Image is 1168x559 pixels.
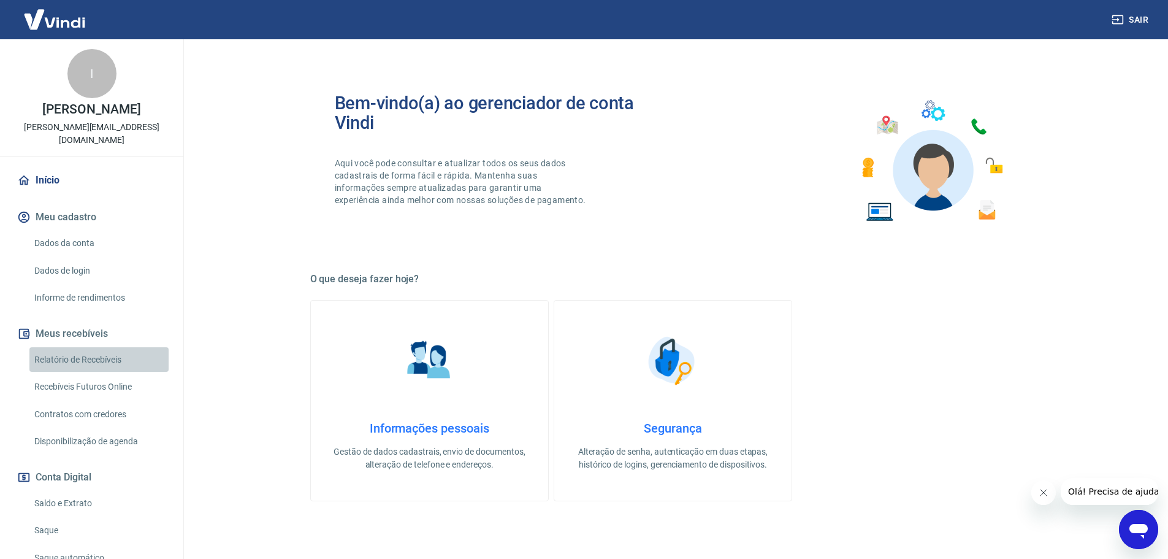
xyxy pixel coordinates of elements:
a: Informações pessoaisInformações pessoaisGestão de dados cadastrais, envio de documentos, alteraçã... [310,300,549,501]
img: Vindi [15,1,94,38]
button: Sair [1109,9,1153,31]
h5: O que deseja fazer hoje? [310,273,1036,285]
button: Meu cadastro [15,204,169,231]
span: Olá! Precisa de ajuda? [7,9,103,18]
img: Informações pessoais [399,330,460,391]
button: Meus recebíveis [15,320,169,347]
a: Dados da conta [29,231,169,256]
a: Relatório de Recebíveis [29,347,169,372]
p: Aqui você pode consultar e atualizar todos os seus dados cadastrais de forma fácil e rápida. Mant... [335,157,589,206]
a: Recebíveis Futuros Online [29,374,169,399]
img: Imagem de um avatar masculino com diversos icones exemplificando as funcionalidades do gerenciado... [851,93,1012,229]
h4: Segurança [574,421,772,436]
p: [PERSON_NAME][EMAIL_ADDRESS][DOMAIN_NAME] [10,121,174,147]
a: Saque [29,518,169,543]
img: Segurança [642,330,703,391]
a: Disponibilização de agenda [29,429,169,454]
p: Alteração de senha, autenticação em duas etapas, histórico de logins, gerenciamento de dispositivos. [574,445,772,471]
button: Conta Digital [15,464,169,491]
div: I [67,49,116,98]
h4: Informações pessoais [330,421,529,436]
a: Contratos com credores [29,402,169,427]
h2: Bem-vindo(a) ao gerenciador de conta Vindi [335,93,673,133]
iframe: Botão para abrir a janela de mensagens [1119,510,1158,549]
a: Saldo e Extrato [29,491,169,516]
a: Início [15,167,169,194]
p: Gestão de dados cadastrais, envio de documentos, alteração de telefone e endereços. [330,445,529,471]
a: Informe de rendimentos [29,285,169,310]
a: SegurançaSegurançaAlteração de senha, autenticação em duas etapas, histórico de logins, gerenciam... [554,300,792,501]
iframe: Fechar mensagem [1031,480,1056,505]
p: [PERSON_NAME] [42,103,140,116]
iframe: Mensagem da empresa [1061,478,1158,505]
a: Dados de login [29,258,169,283]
